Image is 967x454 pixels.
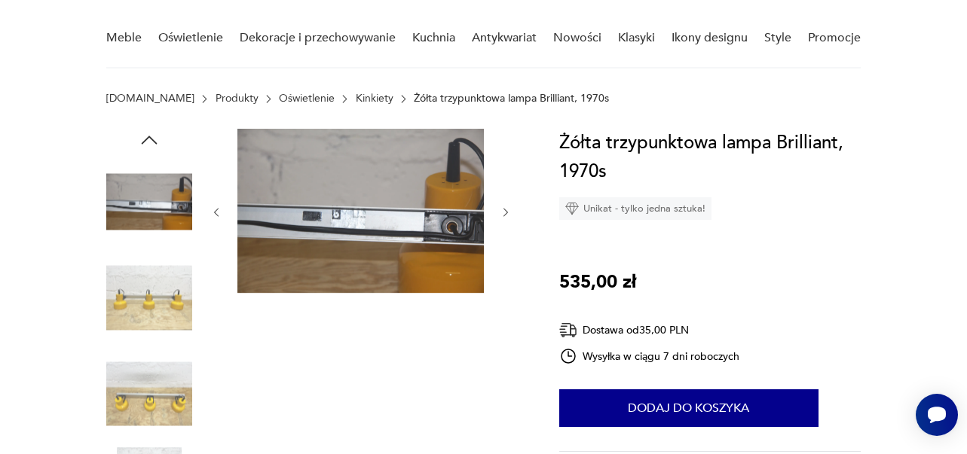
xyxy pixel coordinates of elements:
a: Promocje [808,9,861,67]
a: Kuchnia [412,9,455,67]
img: Ikona diamentu [565,202,579,215]
img: Zdjęcie produktu Żółta trzypunktowa lampa Brilliant, 1970s [106,351,192,437]
img: Zdjęcie produktu Żółta trzypunktowa lampa Brilliant, 1970s [106,255,192,341]
img: Zdjęcie produktu Żółta trzypunktowa lampa Brilliant, 1970s [106,159,192,245]
a: Ikony designu [672,9,748,67]
div: Wysyłka w ciągu 7 dni roboczych [559,347,740,365]
div: Dostawa od 35,00 PLN [559,321,740,340]
a: Produkty [216,93,259,105]
button: Dodaj do koszyka [559,389,819,427]
a: Dekoracje i przechowywanie [240,9,396,67]
img: Zdjęcie produktu Żółta trzypunktowa lampa Brilliant, 1970s [237,129,484,293]
a: Oświetlenie [279,93,335,105]
a: Klasyki [618,9,655,67]
a: Oświetlenie [158,9,223,67]
iframe: Smartsupp widget button [916,394,958,436]
img: Ikona dostawy [559,321,577,340]
div: Unikat - tylko jedna sztuka! [559,197,711,220]
a: Style [764,9,791,67]
a: Meble [106,9,142,67]
h1: Żółta trzypunktowa lampa Brilliant, 1970s [559,129,861,186]
a: [DOMAIN_NAME] [106,93,194,105]
p: Żółta trzypunktowa lampa Brilliant, 1970s [414,93,609,105]
a: Nowości [553,9,601,67]
a: Kinkiety [356,93,393,105]
p: 535,00 zł [559,268,636,297]
a: Antykwariat [472,9,537,67]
